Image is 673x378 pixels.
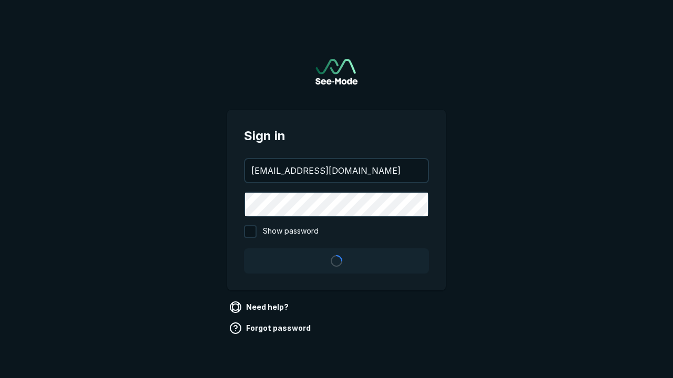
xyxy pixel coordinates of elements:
span: Show password [263,225,319,238]
img: See-Mode Logo [315,59,358,85]
span: Sign in [244,127,429,145]
a: Go to sign in [315,59,358,85]
a: Forgot password [227,320,315,337]
a: Need help? [227,299,293,316]
input: your@email.com [245,159,428,182]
